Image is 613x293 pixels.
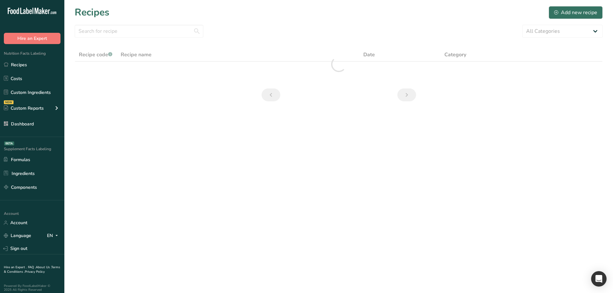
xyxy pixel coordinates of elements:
div: NEW [4,100,14,104]
a: Language [4,230,31,241]
a: Previous page [262,88,280,101]
div: EN [47,232,60,240]
a: Terms & Conditions . [4,265,60,274]
button: Add new recipe [549,6,603,19]
div: Open Intercom Messenger [591,271,607,287]
a: About Us . [36,265,51,270]
a: Privacy Policy [25,270,45,274]
div: Custom Reports [4,105,44,112]
div: Powered By FoodLabelMaker © 2025 All Rights Reserved [4,284,60,292]
div: BETA [4,142,14,145]
div: Add new recipe [554,9,597,16]
button: Hire an Expert [4,33,60,44]
a: Next page [397,88,416,101]
input: Search for recipe [75,25,203,38]
a: FAQ . [28,265,36,270]
h1: Recipes [75,5,109,20]
a: Hire an Expert . [4,265,27,270]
